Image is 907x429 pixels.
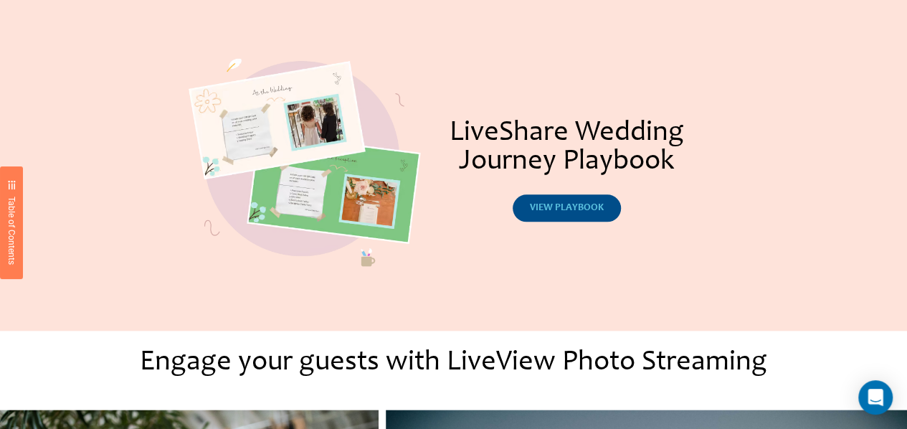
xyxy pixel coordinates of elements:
span: view playbook [530,203,604,213]
img: wed_sub_img | Live Photo Slideshow for Events | Create Free Events Album for Any Occasion [189,57,421,266]
div: Open Intercom Messenger [858,380,893,415]
span: Table of Contents [6,197,16,265]
h1: LiveShare Wedding Journey Playbook [421,119,713,176]
a: view playbook [513,194,621,222]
